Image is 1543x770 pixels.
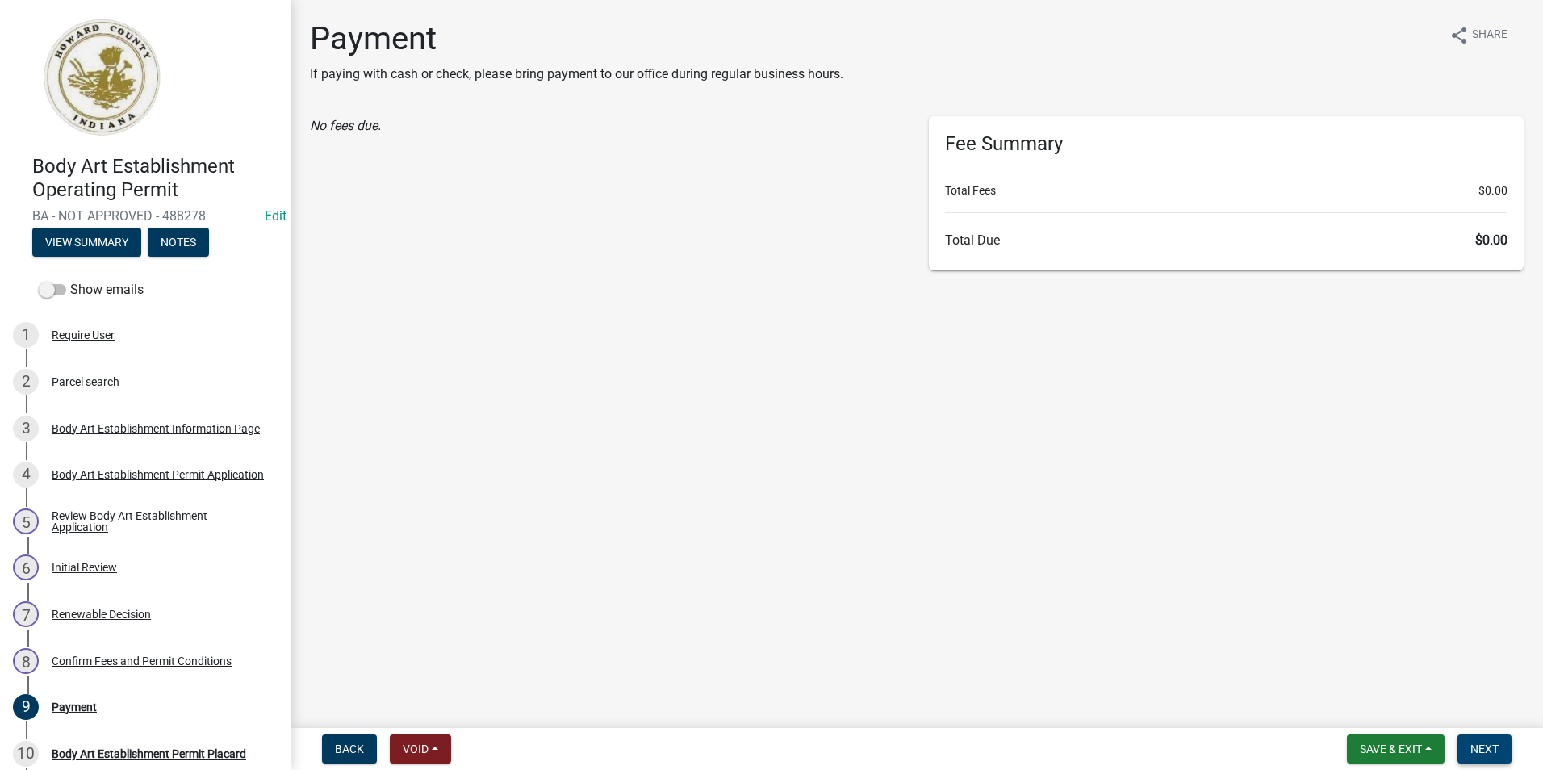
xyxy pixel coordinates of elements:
label: Show emails [39,280,144,299]
div: Confirm Fees and Permit Conditions [52,655,232,667]
li: Total Fees [945,182,1507,199]
span: BA - NOT APPROVED - 488278 [32,208,258,224]
div: Body Art Establishment Permit Application [52,469,264,480]
span: $0.00 [1478,182,1507,199]
button: Save & Exit [1347,734,1445,764]
button: Back [322,734,377,764]
div: Initial Review [52,562,117,573]
div: 3 [13,416,39,441]
div: Body Art Establishment Permit Placard [52,748,246,760]
a: Edit [265,208,286,224]
button: View Summary [32,228,141,257]
span: Save & Exit [1360,743,1422,755]
wm-modal-confirm: Summary [32,236,141,249]
div: Require User [52,329,115,341]
span: Back [335,743,364,755]
wm-modal-confirm: Edit Application Number [265,208,286,224]
button: Void [390,734,451,764]
span: $0.00 [1475,232,1507,248]
div: 5 [13,508,39,534]
i: No fees due. [310,118,381,133]
div: Body Art Establishment Information Page [52,423,260,434]
div: 8 [13,648,39,674]
span: Share [1472,26,1507,45]
h6: Fee Summary [945,132,1507,156]
h6: Total Due [945,232,1507,248]
span: Next [1470,743,1499,755]
p: If paying with cash or check, please bring payment to our office during regular business hours. [310,65,843,84]
wm-modal-confirm: Notes [148,236,209,249]
div: 10 [13,741,39,767]
h1: Payment [310,19,843,58]
span: Void [403,743,429,755]
div: Payment [52,701,97,713]
img: Howard County, Indiana [32,17,170,138]
div: 1 [13,322,39,348]
i: share [1449,26,1469,45]
div: Parcel search [52,376,119,387]
div: 4 [13,462,39,488]
button: Next [1457,734,1512,764]
h4: Body Art Establishment Operating Permit [32,155,278,202]
div: Renewable Decision [52,609,151,620]
div: 6 [13,554,39,580]
div: 7 [13,601,39,627]
div: 9 [13,694,39,720]
div: Review Body Art Establishment Application [52,510,265,533]
div: 2 [13,369,39,395]
button: Notes [148,228,209,257]
button: shareShare [1436,19,1520,51]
